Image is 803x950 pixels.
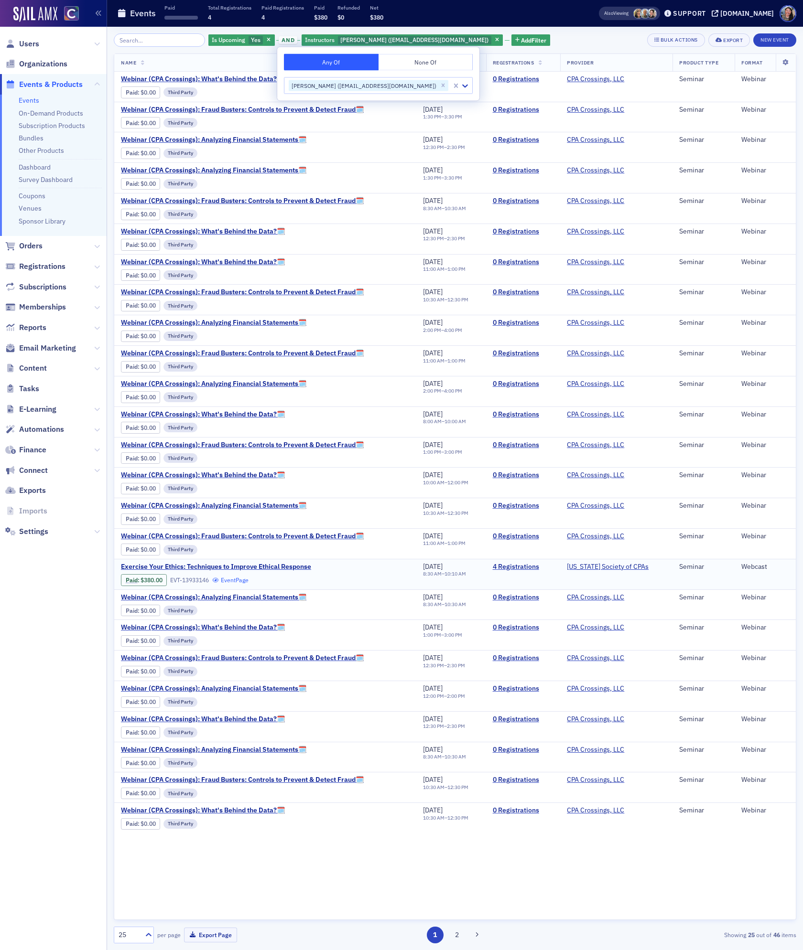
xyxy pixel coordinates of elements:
[567,106,624,114] a: CPA Crossings, LLC
[679,258,728,267] div: Seminar
[114,33,205,47] input: Search…
[121,136,306,144] a: Webinar (CPA Crossings): Analyzing Financial Statements🗓️
[121,319,306,327] span: Webinar (CPA Crossings): Analyzing Financial Statements🗓️
[679,106,728,114] div: Seminar
[126,515,138,523] a: Paid
[493,410,554,419] a: 0 Registrations
[276,36,300,44] button: and
[493,471,554,480] a: 0 Registrations
[121,654,364,662] a: Webinar (CPA Crossings): Fraud Busters: Controls to Prevent & Detect Fraud🗓️
[208,13,211,21] span: 4
[567,349,624,358] a: CPA Crossings, LLC
[302,34,503,46] div: Keely Gohl (keelygohl@gmail.com)
[5,445,46,455] a: Finance
[19,146,64,155] a: Other Products
[126,698,138,705] a: Paid
[284,54,379,71] button: Any Of
[19,241,43,251] span: Orders
[493,441,554,449] a: 0 Registrations
[679,75,728,84] div: Seminar
[753,35,796,43] a: New Event
[423,235,465,242] div: –
[379,54,473,71] button: None Of
[126,149,141,157] span: :
[314,13,327,21] span: $380
[19,485,46,496] span: Exports
[121,746,306,754] span: Webinar (CPA Crossings): Analyzing Financial Statements🗓️
[163,240,197,249] div: Third Party
[444,174,462,181] time: 3:30 PM
[126,455,138,462] a: Paid
[567,593,624,602] a: CPA Crossings, LLC
[661,37,698,43] div: Bulk Actions
[567,502,624,510] a: CPA Crossings, LLC
[567,746,624,754] a: CPA Crossings, LLC
[423,114,462,120] div: –
[121,380,306,388] span: Webinar (CPA Crossings): Analyzing Financial Statements🗓️
[5,506,47,516] a: Imports
[567,471,624,480] a: CPA Crossings, LLC
[447,235,465,242] time: 2:30 PM
[423,266,466,272] div: –
[13,7,57,22] a: SailAMX
[126,485,138,492] a: Paid
[121,197,364,205] span: Webinar (CPA Crossings): Fraud Busters: Controls to Prevent & Detect Fraud🗓️
[741,227,789,236] div: Webinar
[121,563,311,571] a: Exercise Your Ethics: Techniques to Improve Ethical Response
[212,36,245,43] span: Is Upcoming
[64,6,79,21] img: SailAMX
[753,33,796,47] button: New Event
[121,239,160,250] div: Paid: 0 - $0
[121,715,285,724] a: Webinar (CPA Crossings): What's Behind the Data?🗓️
[121,471,285,480] a: Webinar (CPA Crossings): What's Behind the Data?🗓️
[423,135,443,144] span: [DATE]
[447,144,465,150] time: 2:30 PM
[567,197,624,205] a: CPA Crossings, LLC
[19,121,85,130] a: Subscription Products
[126,668,138,675] a: Paid
[5,302,66,312] a: Memberships
[121,349,364,358] a: Webinar (CPA Crossings): Fraud Busters: Controls to Prevent & Detect Fraud🗓️
[493,59,534,66] span: Registrations
[444,113,462,120] time: 3:30 PM
[212,576,249,584] a: EventPage
[679,59,718,66] span: Product Type
[121,258,285,267] a: Webinar (CPA Crossings): What's Behind the Data?🗓️
[5,322,46,333] a: Reports
[493,806,554,815] a: 0 Registrations
[511,34,551,46] button: AddFilter
[121,86,160,98] div: Paid: 0 - $0
[370,13,383,21] span: $380
[493,106,554,114] a: 0 Registrations
[493,623,554,632] a: 0 Registrations
[448,927,465,943] button: 2
[126,241,141,248] span: :
[126,180,141,187] span: :
[5,526,48,537] a: Settings
[567,227,624,236] a: CPA Crossings, LLC
[163,179,197,189] div: Third Party
[163,270,197,280] div: Third Party
[493,532,554,541] a: 0 Registrations
[126,89,141,96] span: :
[604,10,629,17] span: Viewing
[5,59,67,69] a: Organizations
[5,485,46,496] a: Exports
[121,532,364,541] span: Webinar (CPA Crossings): Fraud Busters: Controls to Prevent & Detect Fraud🗓️
[126,149,138,157] a: Paid
[19,343,76,353] span: Email Marketing
[567,684,624,693] a: CPA Crossings, LLC
[423,205,442,212] time: 8:30 AM
[5,282,66,292] a: Subscriptions
[19,526,48,537] span: Settings
[261,4,304,11] p: Paid Registrations
[141,149,156,157] span: $0.00
[126,302,138,309] a: Paid
[121,441,364,449] a: Webinar (CPA Crossings): Fraud Busters: Controls to Prevent & Detect Fraud🗓️
[121,288,364,297] span: Webinar (CPA Crossings): Fraud Busters: Controls to Prevent & Detect Fraud🗓️
[19,282,66,292] span: Subscriptions
[141,241,156,248] span: $0.00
